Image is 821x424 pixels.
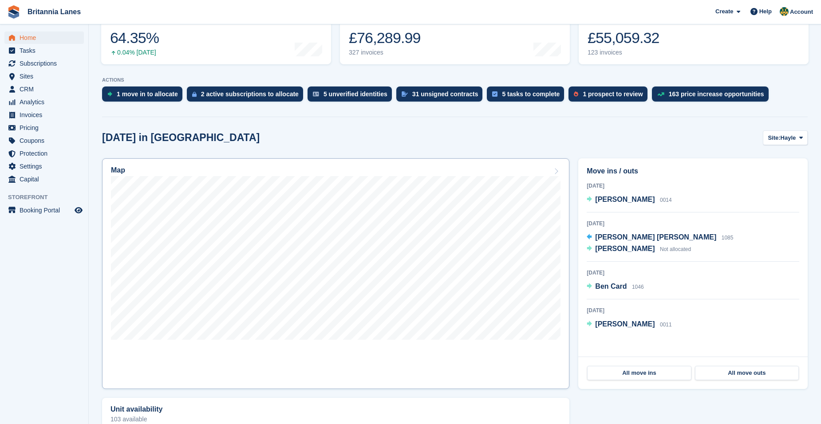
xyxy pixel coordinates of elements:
[4,173,84,185] a: menu
[4,160,84,173] a: menu
[20,160,73,173] span: Settings
[402,91,408,97] img: contract_signature_icon-13c848040528278c33f63329250d36e43548de30e8caae1d1a13099fd9432cc5.svg
[722,235,734,241] span: 1085
[24,4,84,19] a: Britannia Lanes
[588,29,659,47] div: £55,059.32
[110,29,159,47] div: 64.35%
[587,220,799,228] div: [DATE]
[20,204,73,216] span: Booking Portal
[412,90,478,98] div: 31 unsigned contracts
[579,8,809,64] a: Awaiting payment £55,059.32 123 invoices
[583,90,643,98] div: 1 prospect to review
[790,8,813,16] span: Account
[4,57,84,70] a: menu
[20,44,73,57] span: Tasks
[587,319,671,330] a: [PERSON_NAME] 0011
[595,283,627,290] span: Ben Card
[7,5,20,19] img: stora-icon-8386f47178a22dfd0bd8f6a31ec36ba5ce8667c1dd55bd0f319d3a0aa187defe.svg
[20,31,73,44] span: Home
[781,133,796,142] span: Hayle
[487,86,568,106] a: 5 tasks to complete
[117,90,178,98] div: 1 move in to allocate
[595,196,655,203] span: [PERSON_NAME]
[4,147,84,160] a: menu
[657,92,664,96] img: price_increase_opportunities-93ffe204e8149a01c8c9dc8f82e8f89637d9d84a8eef4429ea346261dce0b2c0.svg
[8,193,88,202] span: Storefront
[588,49,659,56] div: 123 invoices
[20,147,73,160] span: Protection
[595,245,655,252] span: [PERSON_NAME]
[396,86,487,106] a: 31 unsigned contracts
[4,83,84,95] a: menu
[101,8,331,64] a: Occupancy 64.35% 0.04% [DATE]
[780,7,789,16] img: Sarah Lane
[102,158,569,389] a: Map
[587,166,799,177] h2: Move ins / outs
[20,96,73,108] span: Analytics
[4,96,84,108] a: menu
[587,194,671,206] a: [PERSON_NAME] 0014
[187,86,308,106] a: 2 active subscriptions to allocate
[695,366,799,380] a: All move outs
[111,166,125,174] h2: Map
[587,232,733,243] a: [PERSON_NAME] [PERSON_NAME] 1085
[660,246,691,252] span: Not allocated
[587,269,799,277] div: [DATE]
[20,70,73,82] span: Sites
[324,90,387,98] div: 5 unverified identities
[587,281,643,293] a: Ben Card 1046
[349,49,421,56] div: 327 invoices
[587,366,691,380] a: All move ins
[759,7,772,16] span: Help
[4,70,84,82] a: menu
[587,182,799,190] div: [DATE]
[587,243,691,255] a: [PERSON_NAME] Not allocated
[669,90,764,98] div: 163 price increase opportunities
[568,86,651,106] a: 1 prospect to review
[107,91,112,97] img: move_ins_to_allocate_icon-fdf77a2bb77ea45bf5b3d319d69a93e2d87916cf1d5bf7949dd705db3b84f3ca.svg
[102,77,808,83] p: ACTIONS
[201,90,299,98] div: 2 active subscriptions to allocate
[4,204,84,216] a: menu
[20,122,73,134] span: Pricing
[20,83,73,95] span: CRM
[111,416,561,422] p: 103 available
[768,133,780,142] span: Site:
[102,86,187,106] a: 1 move in to allocate
[4,134,84,147] a: menu
[192,91,197,97] img: active_subscription_to_allocate_icon-d502201f5373d7db506a760aba3b589e785aa758c864c3986d89f69b8ff3...
[660,322,672,328] span: 0011
[73,205,84,216] a: Preview store
[660,197,672,203] span: 0014
[111,405,162,413] h2: Unit availability
[763,130,808,145] button: Site: Hayle
[715,7,733,16] span: Create
[308,86,396,106] a: 5 unverified identities
[349,29,421,47] div: £76,289.99
[632,284,644,290] span: 1046
[20,57,73,70] span: Subscriptions
[595,320,655,328] span: [PERSON_NAME]
[587,306,799,314] div: [DATE]
[4,44,84,57] a: menu
[102,132,260,144] h2: [DATE] in [GEOGRAPHIC_DATA]
[574,91,578,97] img: prospect-51fa495bee0391a8d652442698ab0144808aea92771e9ea1ae160a38d050c398.svg
[20,134,73,147] span: Coupons
[20,173,73,185] span: Capital
[502,90,560,98] div: 5 tasks to complete
[4,31,84,44] a: menu
[652,86,773,106] a: 163 price increase opportunities
[595,233,716,241] span: [PERSON_NAME] [PERSON_NAME]
[20,109,73,121] span: Invoices
[313,91,319,97] img: verify_identity-adf6edd0f0f0b5bbfe63781bf79b02c33cf7c696d77639b501bdc392416b5a36.svg
[340,8,570,64] a: Month-to-date sales £76,289.99 327 invoices
[492,91,497,97] img: task-75834270c22a3079a89374b754ae025e5fb1db73e45f91037f5363f120a921f8.svg
[4,122,84,134] a: menu
[4,109,84,121] a: menu
[110,49,159,56] div: 0.04% [DATE]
